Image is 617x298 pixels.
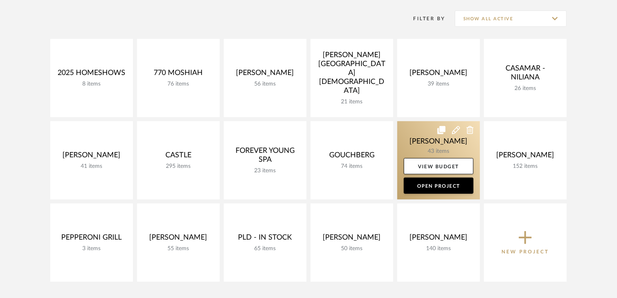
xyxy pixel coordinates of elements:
div: 2025 HOMESHOWS [57,69,126,81]
div: [PERSON_NAME] [230,69,300,81]
div: 39 items [404,81,473,88]
div: CASTLE [144,151,213,163]
button: New Project [484,204,567,282]
div: FOREVER YOUNG SPA [230,146,300,167]
div: 140 items [404,245,473,252]
div: [PERSON_NAME] [57,151,126,163]
div: 3 items [57,245,126,252]
div: 23 items [230,167,300,174]
a: View Budget [404,158,473,174]
div: PLD - IN STOCK [230,233,300,245]
div: CASAMAR - NILIANA [491,64,560,85]
div: [PERSON_NAME] [317,233,387,245]
div: Filter By [403,15,446,23]
div: 770 MOSHIAH [144,69,213,81]
div: [PERSON_NAME] [491,151,560,163]
div: 55 items [144,245,213,252]
div: 21 items [317,99,387,105]
div: [PERSON_NAME] [404,69,473,81]
div: 65 items [230,245,300,252]
div: 152 items [491,163,560,170]
div: 26 items [491,85,560,92]
a: Open Project [404,178,473,194]
div: 50 items [317,245,387,252]
div: 76 items [144,81,213,88]
div: [PERSON_NAME] [144,233,213,245]
div: GOUCHBERG [317,151,387,163]
div: [PERSON_NAME] [404,233,473,245]
div: 56 items [230,81,300,88]
div: 8 items [57,81,126,88]
p: New Project [502,248,549,256]
div: 41 items [57,163,126,170]
div: [PERSON_NAME][GEOGRAPHIC_DATA][DEMOGRAPHIC_DATA] [317,51,387,99]
div: 295 items [144,163,213,170]
div: 74 items [317,163,387,170]
div: PEPPERONI GRILL [57,233,126,245]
